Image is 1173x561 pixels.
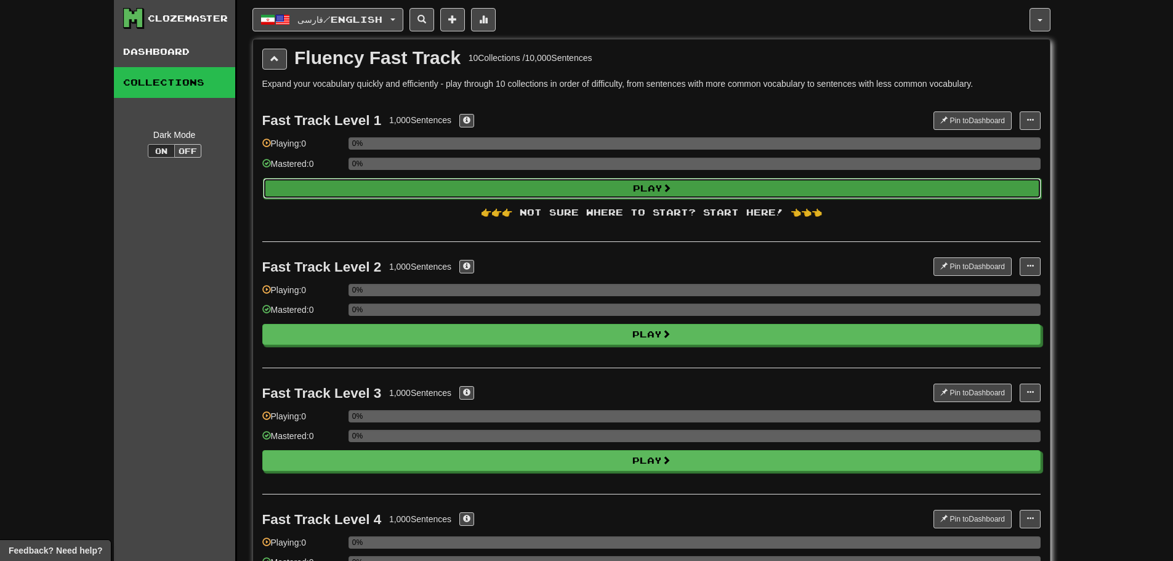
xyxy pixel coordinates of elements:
div: Mastered: 0 [262,430,342,450]
div: Clozemaster [148,12,228,25]
button: Pin toDashboard [933,111,1012,130]
div: Fast Track Level 2 [262,259,382,275]
span: Open feedback widget [9,544,102,557]
button: Search sentences [409,8,434,31]
span: فارسی / English [297,14,382,25]
div: Mastered: 0 [262,304,342,324]
button: Play [262,324,1041,345]
div: Fluency Fast Track [294,49,461,67]
div: Playing: 0 [262,284,342,304]
div: Playing: 0 [262,137,342,158]
button: Off [174,144,201,158]
div: Fast Track Level 4 [262,512,382,527]
button: Pin toDashboard [933,384,1012,402]
div: Playing: 0 [262,410,342,430]
a: Collections [114,67,235,98]
button: More stats [471,8,496,31]
div: Fast Track Level 3 [262,385,382,401]
div: 1,000 Sentences [389,114,451,126]
div: 10 Collections / 10,000 Sentences [469,52,592,64]
div: Fast Track Level 1 [262,113,382,128]
div: 👉👉👉 Not sure where to start? Start here! 👈👈👈 [262,206,1041,219]
button: On [148,144,175,158]
button: Play [263,178,1041,199]
div: 1,000 Sentences [389,260,451,273]
div: 1,000 Sentences [389,513,451,525]
div: 1,000 Sentences [389,387,451,399]
div: Playing: 0 [262,536,342,557]
a: Dashboard [114,36,235,67]
button: Play [262,450,1041,471]
div: Dark Mode [123,129,226,141]
div: Mastered: 0 [262,158,342,178]
button: Pin toDashboard [933,510,1012,528]
button: Pin toDashboard [933,257,1012,276]
p: Expand your vocabulary quickly and efficiently - play through 10 collections in order of difficul... [262,78,1041,90]
button: Add sentence to collection [440,8,465,31]
button: فارسی/English [252,8,403,31]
